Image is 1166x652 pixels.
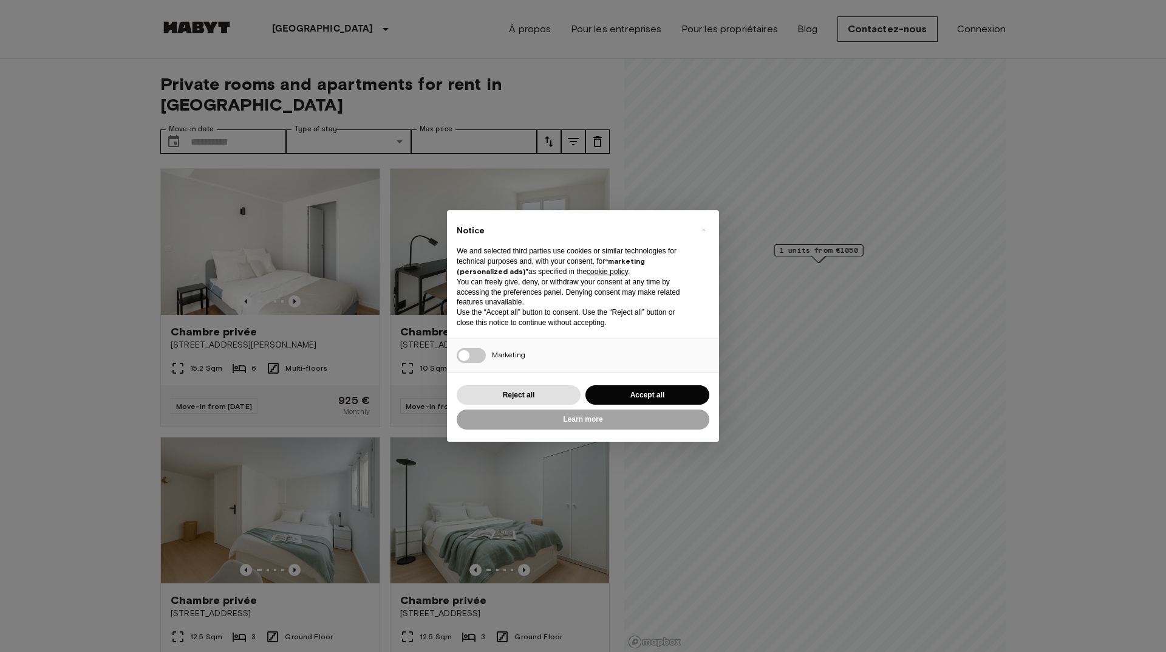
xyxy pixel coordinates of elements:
[492,350,525,359] span: Marketing
[585,385,709,405] button: Accept all
[457,307,690,328] p: Use the “Accept all” button to consent. Use the “Reject all” button or close this notice to conti...
[457,277,690,307] p: You can freely give, deny, or withdraw your consent at any time by accessing the preferences pane...
[587,267,628,276] a: cookie policy
[457,225,690,237] h2: Notice
[457,410,709,430] button: Learn more
[457,246,690,276] p: We and selected third parties use cookies or similar technologies for technical purposes and, wit...
[457,256,645,276] strong: “marketing (personalized ads)”
[457,385,581,405] button: Reject all
[694,220,713,239] button: Close this notice
[701,222,706,237] span: ×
